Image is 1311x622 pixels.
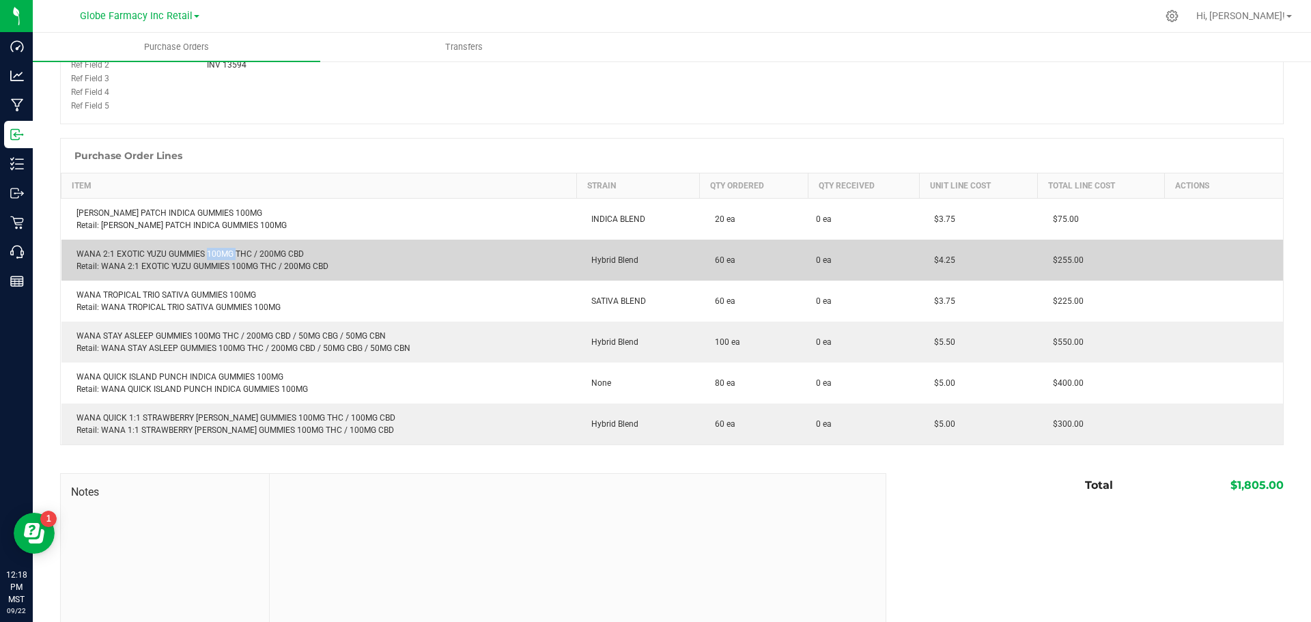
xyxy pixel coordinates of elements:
[10,274,24,288] inline-svg: Reports
[816,336,832,348] span: 0 ea
[1230,479,1284,492] span: $1,805.00
[10,98,24,112] inline-svg: Manufacturing
[708,419,735,429] span: 60 ea
[1046,419,1084,429] span: $300.00
[10,216,24,229] inline-svg: Retail
[708,378,735,388] span: 80 ea
[80,10,193,22] span: Globe Farmacy Inc Retail
[927,296,955,306] span: $3.75
[1046,255,1084,265] span: $255.00
[40,511,57,527] iframe: Resource center unread badge
[1046,214,1079,224] span: $75.00
[1165,173,1283,199] th: Actions
[584,296,646,306] span: SATIVA BLEND
[700,173,808,199] th: Qty Ordered
[6,606,27,616] p: 09/22
[1046,378,1084,388] span: $400.00
[1046,337,1084,347] span: $550.00
[576,173,699,199] th: Strain
[816,377,832,389] span: 0 ea
[708,296,735,306] span: 60 ea
[71,484,259,500] span: Notes
[6,569,27,606] p: 12:18 PM MST
[1038,173,1165,199] th: Total Line Cost
[70,371,569,395] div: WANA QUICK ISLAND PUNCH INDICA GUMMIES 100MG Retail: WANA QUICK ISLAND PUNCH INDICA GUMMIES 100MG
[708,214,735,224] span: 20 ea
[584,419,638,429] span: Hybrid Blend
[70,330,569,354] div: WANA STAY ASLEEP GUMMIES 100MG THC / 200MG CBD / 50MG CBG / 50MG CBN Retail: WANA STAY ASLEEP GUM...
[126,41,227,53] span: Purchase Orders
[816,295,832,307] span: 0 ea
[70,248,569,272] div: WANA 2:1 EXOTIC YUZU GUMMIES 100MG THC / 200MG CBD Retail: WANA 2:1 EXOTIC YUZU GUMMIES 100MG THC...
[10,157,24,171] inline-svg: Inventory
[927,255,955,265] span: $4.25
[71,72,109,85] label: Ref Field 3
[10,186,24,200] inline-svg: Outbound
[1196,10,1285,21] span: Hi, [PERSON_NAME]!
[927,337,955,347] span: $5.50
[70,207,569,231] div: [PERSON_NAME] PATCH INDICA GUMMIES 100MG Retail: [PERSON_NAME] PATCH INDICA GUMMIES 100MG
[927,378,955,388] span: $5.00
[10,245,24,259] inline-svg: Call Center
[74,150,182,161] h1: Purchase Order Lines
[207,60,246,70] span: INV 13594
[10,40,24,53] inline-svg: Dashboard
[584,337,638,347] span: Hybrid Blend
[816,254,832,266] span: 0 ea
[927,419,955,429] span: $5.00
[816,418,832,430] span: 0 ea
[927,214,955,224] span: $3.75
[584,255,638,265] span: Hybrid Blend
[320,33,608,61] a: Transfers
[70,412,569,436] div: WANA QUICK 1:1 STRAWBERRY [PERSON_NAME] GUMMIES 100MG THC / 100MG CBD Retail: WANA 1:1 STRAWBERRY...
[33,33,320,61] a: Purchase Orders
[71,85,109,99] label: Ref Field 4
[919,173,1037,199] th: Unit Line Cost
[61,173,577,199] th: Item
[70,289,569,313] div: WANA TROPICAL TRIO SATIVA GUMMIES 100MG Retail: WANA TROPICAL TRIO SATIVA GUMMIES 100MG
[71,99,109,113] label: Ref Field 5
[584,214,645,224] span: INDICA BLEND
[708,337,740,347] span: 100 ea
[71,58,109,72] label: Ref Field 2
[10,69,24,83] inline-svg: Analytics
[14,513,55,554] iframe: Resource center
[584,378,611,388] span: None
[1046,296,1084,306] span: $225.00
[427,41,501,53] span: Transfers
[708,255,735,265] span: 60 ea
[1164,10,1181,23] div: Manage settings
[1085,479,1113,492] span: Total
[816,213,832,225] span: 0 ea
[10,128,24,141] inline-svg: Inbound
[808,173,919,199] th: Qty Received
